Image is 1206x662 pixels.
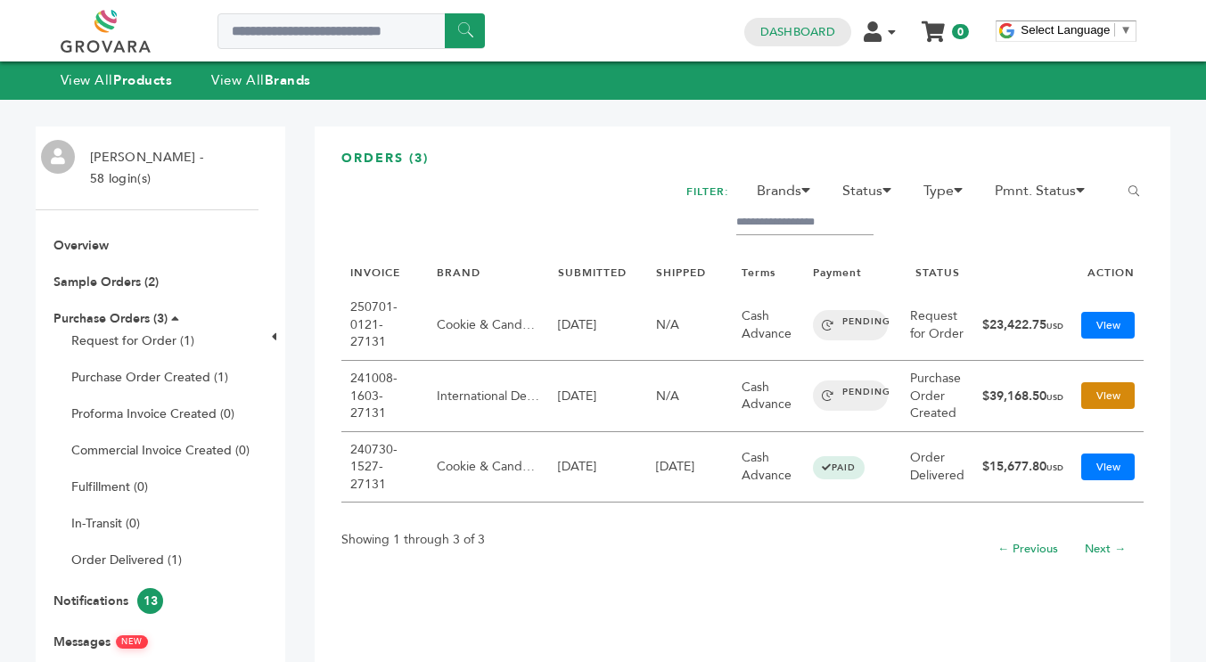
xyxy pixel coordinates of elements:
p: Showing 1 through 3 of 3 [341,529,485,551]
td: [DATE] [647,432,733,503]
span: USD [1046,321,1063,331]
a: SUBMITTED [558,266,627,280]
a: Payment [813,266,862,280]
td: Order Delivered [901,432,973,503]
h3: ORDERS (3) [341,150,1144,181]
a: Commercial Invoice Created (0) [71,442,250,459]
span: USD [1046,462,1063,473]
a: INVOICE [350,266,400,280]
span: Select Language [1021,23,1110,37]
td: $23,422.75 [973,290,1072,361]
td: International Delight by [PERSON_NAME] US [428,361,549,432]
strong: Brands [265,71,311,89]
a: Next → [1085,541,1126,557]
a: 250701-0121-27131 [350,298,398,350]
li: Pmnt. Status [986,180,1104,210]
a: ← Previous [997,541,1058,557]
img: profile.png [41,140,75,174]
a: Fulfillment (0) [71,478,148,495]
a: Proforma Invoice Created (0) [71,405,234,422]
span: NEW [116,635,148,649]
a: BRAND [437,266,480,280]
input: Search a product or brand... [217,13,485,49]
a: Terms [742,266,775,280]
td: Request for Order [901,290,973,361]
td: [DATE] [549,432,647,503]
td: Cash Advance [733,432,804,503]
a: Select Language​ [1021,23,1131,37]
a: 240730-1527-27131 [350,441,398,493]
li: Status [833,180,911,210]
td: Cash Advance [733,290,804,361]
td: N/A [647,361,733,432]
a: Purchase Order Created (1) [71,369,228,386]
a: View [1081,312,1135,339]
span: 13 [137,588,163,614]
a: Overview [53,237,109,254]
a: 241008-1603-27131 [350,370,398,421]
td: Cookie & Candy Pop Popcorn [428,290,549,361]
h2: FILTER: [686,180,729,204]
td: $39,168.50 [973,361,1072,432]
li: Brands [748,180,830,210]
a: Dashboard [760,24,835,40]
td: N/A [647,290,733,361]
td: Cash Advance [733,361,804,432]
span: ​ [1114,23,1115,37]
strong: Products [113,71,172,89]
a: Order Delivered (1) [71,552,182,568]
span: PAID [813,456,865,479]
a: Sample Orders (2) [53,274,159,290]
td: $15,677.80 [973,432,1072,503]
a: View AllProducts [61,71,173,89]
a: View [1081,454,1135,480]
a: Request for Order (1) [71,332,194,349]
a: View AllBrands [211,71,311,89]
a: SHIPPED [656,266,706,280]
input: Filter by keywords [736,210,874,235]
span: PENDING [813,380,888,411]
a: View [1081,382,1135,409]
span: USD [1046,392,1063,403]
td: [DATE] [549,361,647,432]
td: Cookie & Candy Pop Popcorn [428,432,549,503]
th: ACTION [1072,257,1144,290]
span: 0 [952,24,969,39]
span: ▼ [1120,23,1131,37]
li: [PERSON_NAME] - 58 login(s) [81,147,208,190]
td: Purchase Order Created [901,361,973,432]
th: STATUS [901,257,973,290]
a: Notifications13 [53,593,163,609]
a: MessagesNEW [53,633,148,650]
span: PENDING [813,310,888,340]
a: My Cart [923,16,944,35]
a: Purchase Orders (3) [53,310,168,327]
td: [DATE] [549,290,647,361]
a: In-Transit (0) [71,515,140,532]
li: Type [915,180,982,210]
